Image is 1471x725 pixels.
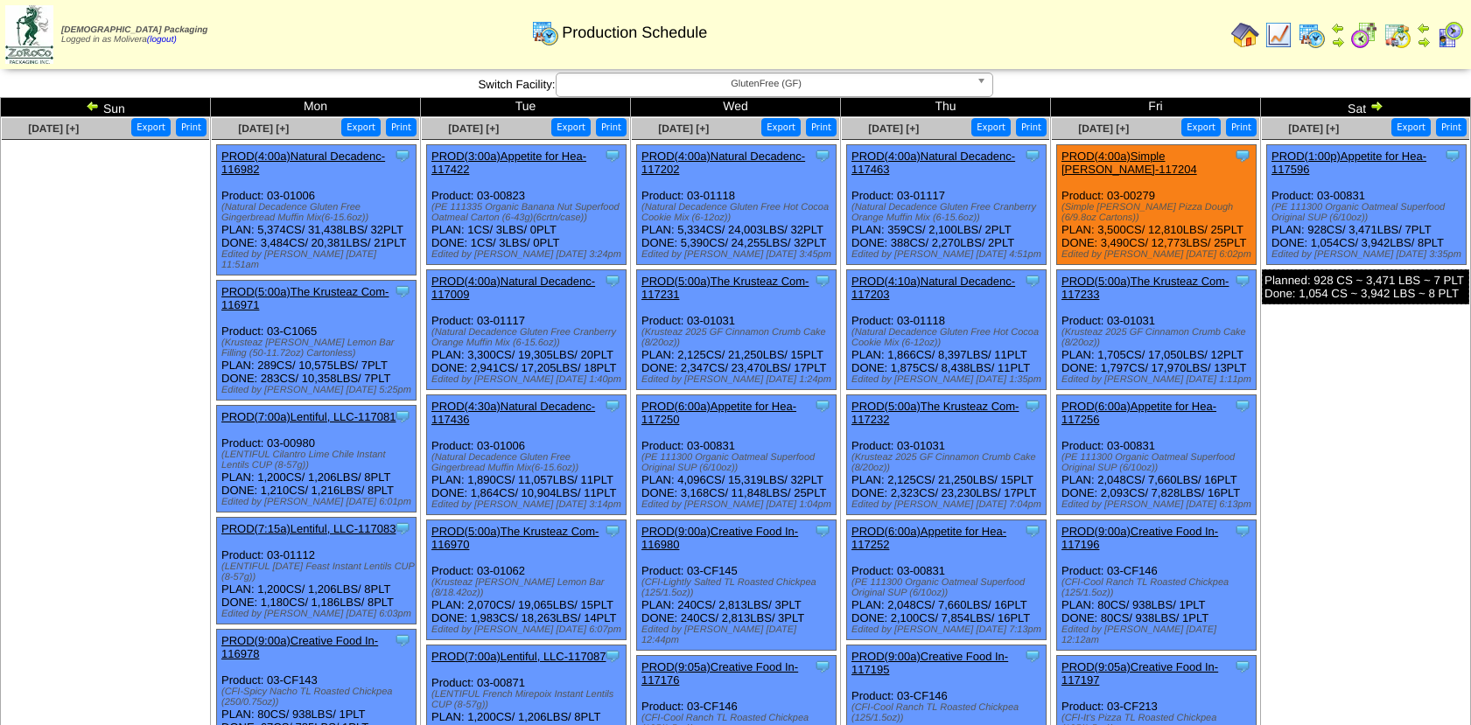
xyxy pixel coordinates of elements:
a: PROD(7:15a)Lentiful, LLC-117083 [221,522,396,535]
img: Tooltip [394,147,411,164]
div: Edited by [PERSON_NAME] [DATE] 7:04pm [851,499,1046,510]
div: Edited by [PERSON_NAME] [DATE] 1:11pm [1061,374,1256,385]
a: PROD(4:00a)Natural Decadenc-117202 [641,150,805,176]
div: Edited by [PERSON_NAME] [DATE] 3:45pm [641,249,836,260]
button: Export [1181,118,1221,136]
div: Edited by [PERSON_NAME] [DATE] 5:25pm [221,385,416,395]
a: PROD(4:00a)Natural Decadenc-117463 [851,150,1015,176]
div: Product: 03-01031 PLAN: 2,125CS / 21,250LBS / 15PLT DONE: 2,347CS / 23,470LBS / 17PLT [637,270,837,390]
td: Tue [421,98,631,117]
img: calendarinout.gif [1383,21,1411,49]
button: Export [971,118,1011,136]
button: Export [761,118,801,136]
a: PROD(6:00a)Appetite for Hea-117256 [1061,400,1216,426]
img: Tooltip [1024,647,1041,665]
button: Print [386,118,417,136]
div: (Krusteaz [PERSON_NAME] Lemon Bar Filling (50-11.72oz) Cartonless) [221,338,416,359]
span: GlutenFree (GF) [564,73,970,94]
a: [DATE] [+] [448,122,499,135]
div: (PE 111300 Organic Oatmeal Superfood Original SUP (6/10oz)) [641,452,836,473]
div: Product: 03-01118 PLAN: 5,334CS / 24,003LBS / 32PLT DONE: 5,390CS / 24,255LBS / 32PLT [637,145,837,265]
img: arrowright.gif [1369,99,1383,113]
div: Product: 03-00831 PLAN: 928CS / 3,471LBS / 7PLT DONE: 1,054CS / 3,942LBS / 8PLT [1267,145,1467,265]
a: PROD(9:05a)Creative Food In-117197 [1061,660,1218,687]
img: Tooltip [604,522,621,540]
button: Export [341,118,381,136]
div: Product: 03-CF146 PLAN: 80CS / 938LBS / 1PLT DONE: 80CS / 938LBS / 1PLT [1057,520,1257,651]
img: line_graph.gif [1264,21,1292,49]
div: Edited by [PERSON_NAME] [DATE] 12:12am [1061,624,1256,645]
button: Print [596,118,627,136]
span: [DATE] [+] [658,122,709,135]
div: Planned: 928 CS ~ 3,471 LBS ~ 7 PLT Done: 1,054 CS ~ 3,942 LBS ~ 8 PLT [1262,269,1469,304]
a: PROD(9:00a)Creative Food In-116980 [641,525,798,551]
img: Tooltip [1234,658,1251,675]
div: (LENTIFUL French Mirepoix Instant Lentils CUP (8-57g)) [431,689,626,710]
div: (Krusteaz 2025 GF Cinnamon Crumb Cake (8/20oz)) [1061,327,1256,348]
a: PROD(6:00a)Appetite for Hea-117252 [851,525,1006,551]
div: Edited by [PERSON_NAME] [DATE] 3:24pm [431,249,626,260]
img: Tooltip [1234,397,1251,415]
img: Tooltip [814,522,831,540]
a: PROD(9:00a)Creative Food In-117196 [1061,525,1218,551]
a: PROD(7:00a)Lentiful, LLC-117081 [221,410,396,423]
span: Production Schedule [562,24,707,42]
button: Print [806,118,837,136]
img: Tooltip [604,647,621,665]
img: Tooltip [1234,522,1251,540]
a: PROD(5:00a)The Krusteaz Com-116970 [431,525,599,551]
div: Product: 03-01062 PLAN: 2,070CS / 19,065LBS / 15PLT DONE: 1,983CS / 18,263LBS / 14PLT [427,520,627,640]
img: arrowleft.gif [86,99,100,113]
span: [DATE] [+] [1078,122,1129,135]
div: Product: 03-01112 PLAN: 1,200CS / 1,206LBS / 8PLT DONE: 1,180CS / 1,186LBS / 8PLT [217,518,417,624]
img: Tooltip [1024,397,1041,415]
div: (CFI-Spicy Nacho TL Roasted Chickpea (250/0.75oz)) [221,687,416,708]
div: Product: 03-00279 PLAN: 3,500CS / 12,810LBS / 25PLT DONE: 3,490CS / 12,773LBS / 25PLT [1057,145,1257,265]
div: (Natural Decadence Gluten Free Hot Cocoa Cookie Mix (6-12oz)) [851,327,1046,348]
img: Tooltip [394,408,411,425]
div: (PE 111300 Organic Oatmeal Superfood Original SUP (6/10oz)) [1271,202,1466,223]
div: Edited by [PERSON_NAME] [DATE] 1:40pm [431,374,626,385]
div: Edited by [PERSON_NAME] [DATE] 3:35pm [1271,249,1466,260]
img: Tooltip [394,282,411,300]
div: Product: 03-00831 PLAN: 2,048CS / 7,660LBS / 16PLT DONE: 2,093CS / 7,828LBS / 16PLT [1057,395,1257,515]
div: Product: 03-00980 PLAN: 1,200CS / 1,206LBS / 8PLT DONE: 1,210CS / 1,216LBS / 8PLT [217,406,417,512]
a: PROD(4:00a)Natural Decadenc-117009 [431,275,595,301]
div: (CFI-Cool Ranch TL Roasted Chickpea (125/1.5oz)) [851,702,1046,723]
div: Product: 03-00823 PLAN: 1CS / 3LBS / 0PLT DONE: 1CS / 3LBS / 0PLT [427,145,627,265]
div: Edited by [PERSON_NAME] [DATE] 12:44pm [641,624,836,645]
div: Edited by [PERSON_NAME] [DATE] 1:04pm [641,499,836,510]
img: Tooltip [604,147,621,164]
img: Tooltip [604,397,621,415]
div: (LENTIFUL [DATE] Feast Instant Lentils CUP (8-57g)) [221,561,416,582]
div: Product: 03-01006 PLAN: 5,374CS / 31,438LBS / 32PLT DONE: 3,484CS / 20,381LBS / 21PLT [217,145,417,275]
a: PROD(4:10a)Natural Decadenc-117203 [851,275,1015,301]
div: (Natural Decadence Gluten Free Gingerbread Muffin Mix(6-15.6oz)) [431,452,626,473]
a: [DATE] [+] [868,122,919,135]
img: Tooltip [394,631,411,649]
button: Print [1436,118,1467,136]
button: Export [551,118,591,136]
td: Wed [631,98,841,117]
img: Tooltip [1024,522,1041,540]
img: Tooltip [1234,272,1251,289]
img: zoroco-logo-small.webp [5,5,53,64]
span: Logged in as Molivera [61,25,207,45]
div: (Natural Decadence Gluten Free Hot Cocoa Cookie Mix (6-12oz)) [641,202,836,223]
button: Print [1226,118,1257,136]
div: Product: 03-CF145 PLAN: 240CS / 2,813LBS / 3PLT DONE: 240CS / 2,813LBS / 3PLT [637,520,837,651]
div: Edited by [PERSON_NAME] [DATE] 6:13pm [1061,499,1256,510]
span: [DATE] [+] [1288,122,1339,135]
a: [DATE] [+] [28,122,79,135]
div: (Natural Decadence Gluten Free Cranberry Orange Muffin Mix (6-15.6oz)) [431,327,626,348]
img: calendarprod.gif [1298,21,1326,49]
button: Export [131,118,171,136]
img: calendarcustomer.gif [1436,21,1464,49]
div: Edited by [PERSON_NAME] [DATE] 3:14pm [431,499,626,510]
a: PROD(5:00a)The Krusteaz Com-117233 [1061,275,1229,301]
a: PROD(6:00a)Appetite for Hea-117250 [641,400,796,426]
a: [DATE] [+] [238,122,289,135]
div: Edited by [PERSON_NAME] [DATE] 6:07pm [431,624,626,635]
